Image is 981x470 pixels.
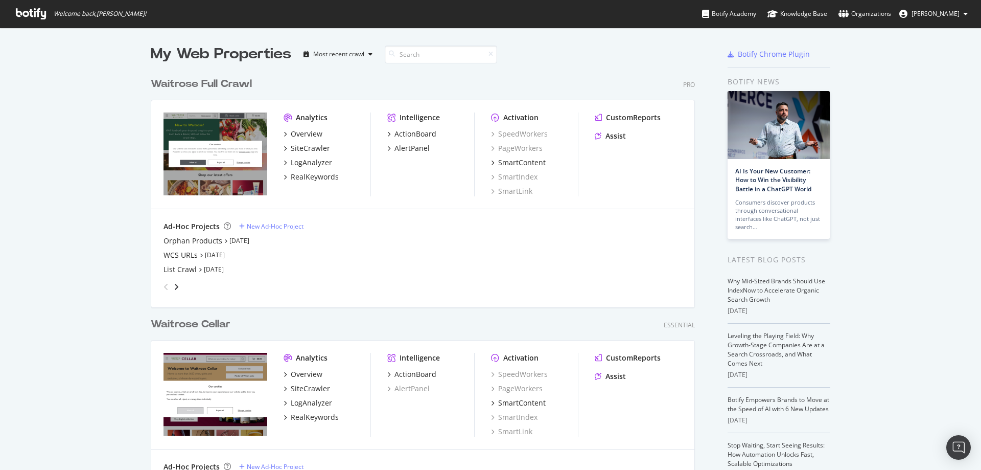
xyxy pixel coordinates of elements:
[229,236,249,245] a: [DATE]
[163,236,222,246] a: Orphan Products
[387,129,436,139] a: ActionBoard
[394,129,436,139] div: ActionBoard
[291,143,330,153] div: SiteCrawler
[605,131,626,141] div: Assist
[491,398,546,408] a: SmartContent
[491,158,546,168] a: SmartContent
[728,49,810,59] a: Botify Chrome Plugin
[291,369,322,379] div: Overview
[735,198,822,231] div: Consumers discover products through conversational interfaces like ChatGPT, not just search…
[728,395,829,413] a: Botify Empowers Brands to Move at the Speed of AI with 6 New Updates
[284,129,322,139] a: Overview
[491,172,538,182] a: SmartIndex
[313,51,364,57] div: Most recent crawl
[838,9,891,19] div: Organizations
[728,306,830,316] div: [DATE]
[54,10,146,18] span: Welcome back, [PERSON_NAME] !
[163,264,197,275] a: List Crawl
[291,398,332,408] div: LogAnalyzer
[394,143,430,153] div: AlertPanel
[491,143,543,153] a: PageWorkers
[728,91,830,159] img: AI Is Your New Customer: How to Win the Visibility Battle in a ChatGPT World
[702,9,756,19] div: Botify Academy
[387,143,430,153] a: AlertPanel
[284,384,330,394] a: SiteCrawler
[163,113,267,195] img: www.waitrose.com
[151,77,256,92] a: Waitrose Full Crawl
[498,158,546,168] div: SmartContent
[163,353,267,436] img: waitrosecellar.com
[767,9,827,19] div: Knowledge Base
[163,221,220,232] div: Ad-Hoc Projects
[606,113,661,123] div: CustomReports
[595,371,626,382] a: Assist
[728,416,830,425] div: [DATE]
[387,369,436,379] a: ActionBoard
[503,353,539,363] div: Activation
[595,353,661,363] a: CustomReports
[173,282,180,292] div: angle-right
[284,369,322,379] a: Overview
[163,250,198,260] a: WCS URLs
[299,46,377,62] button: Most recent crawl
[284,172,339,182] a: RealKeywords
[946,435,971,460] div: Open Intercom Messenger
[664,321,695,329] div: Essential
[728,441,825,468] a: Stop Waiting, Start Seeing Results: How Automation Unlocks Fast, Scalable Optimizations
[204,265,224,274] a: [DATE]
[291,129,322,139] div: Overview
[728,254,830,265] div: Latest Blog Posts
[284,398,332,408] a: LogAnalyzer
[284,158,332,168] a: LogAnalyzer
[387,384,430,394] a: AlertPanel
[247,222,303,231] div: New Ad-Hoc Project
[498,398,546,408] div: SmartContent
[605,371,626,382] div: Assist
[491,412,538,422] a: SmartIndex
[738,49,810,59] div: Botify Chrome Plugin
[491,384,543,394] div: PageWorkers
[400,113,440,123] div: Intelligence
[491,369,548,379] a: SpeedWorkers
[291,172,339,182] div: RealKeywords
[491,186,532,196] a: SmartLink
[159,279,173,295] div: angle-left
[491,129,548,139] a: SpeedWorkers
[205,251,225,259] a: [DATE]
[296,113,328,123] div: Analytics
[891,6,976,22] button: [PERSON_NAME]
[400,353,440,363] div: Intelligence
[151,317,235,332] a: Waitrose Cellar
[291,412,339,422] div: RealKeywords
[491,427,532,437] a: SmartLink
[728,76,830,87] div: Botify news
[291,384,330,394] div: SiteCrawler
[728,331,825,368] a: Leveling the Playing Field: Why Growth-Stage Companies Are at a Search Crossroads, and What Comes...
[394,369,436,379] div: ActionBoard
[151,44,291,64] div: My Web Properties
[503,113,539,123] div: Activation
[595,113,661,123] a: CustomReports
[683,80,695,89] div: Pro
[728,370,830,379] div: [DATE]
[595,131,626,141] a: Assist
[151,317,230,332] div: Waitrose Cellar
[151,77,252,92] div: Waitrose Full Crawl
[284,412,339,422] a: RealKeywords
[912,9,960,18] span: Phil McDonald
[606,353,661,363] div: CustomReports
[239,222,303,231] a: New Ad-Hoc Project
[291,158,332,168] div: LogAnalyzer
[728,277,825,304] a: Why Mid-Sized Brands Should Use IndexNow to Accelerate Organic Search Growth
